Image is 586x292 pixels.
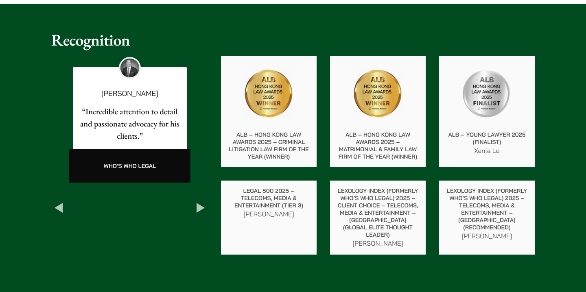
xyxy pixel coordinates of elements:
p: [PERSON_NAME] [446,231,528,241]
div: Who’s Who Legal [73,149,187,183]
p: Lexology Index (formerly Who’s Who Legal) 2025 – Telecoms, Media & Entertainment – [GEOGRAPHIC_DA... [446,187,528,231]
h2: Recognition [51,30,535,50]
p: Lexology Index (formerly Who’s Who Legal) 2025 – Client Choice – Telecoms, Media & Entertainment ... [337,187,419,238]
button: Previous [51,200,66,215]
p: ALB – Young Lawyer 2025 (Finalist) [446,131,528,146]
p: ALB – Hong Kong Law Awards 2025 – Matrimonial & Family Law Firm of the Year (Winner) [337,131,419,160]
p: ALB – Hong Kong Law Awards 2025 – Criminal Litigation Law Firm of the Year (Winner) [227,131,310,160]
p: [PERSON_NAME] [86,90,174,97]
p: [PERSON_NAME] [337,238,419,248]
button: Next [193,200,208,215]
p: “Incredible attention to detail and passionate advocacy for his clients.” [79,105,180,142]
p: Xenia Lo [446,146,528,155]
p: Legal 500 2025 – Telecoms, Media & Entertainment (Tier 3) [227,187,310,209]
p: [PERSON_NAME] [227,209,310,219]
